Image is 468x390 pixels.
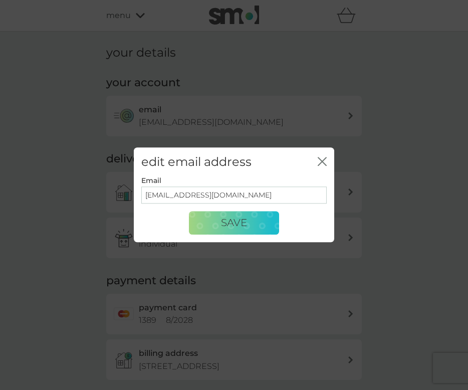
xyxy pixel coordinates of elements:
[189,211,279,235] button: Save
[221,217,247,229] span: Save
[141,155,252,169] h2: edit email address
[141,177,327,184] div: Email
[141,186,327,204] input: Email
[318,157,327,167] button: close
